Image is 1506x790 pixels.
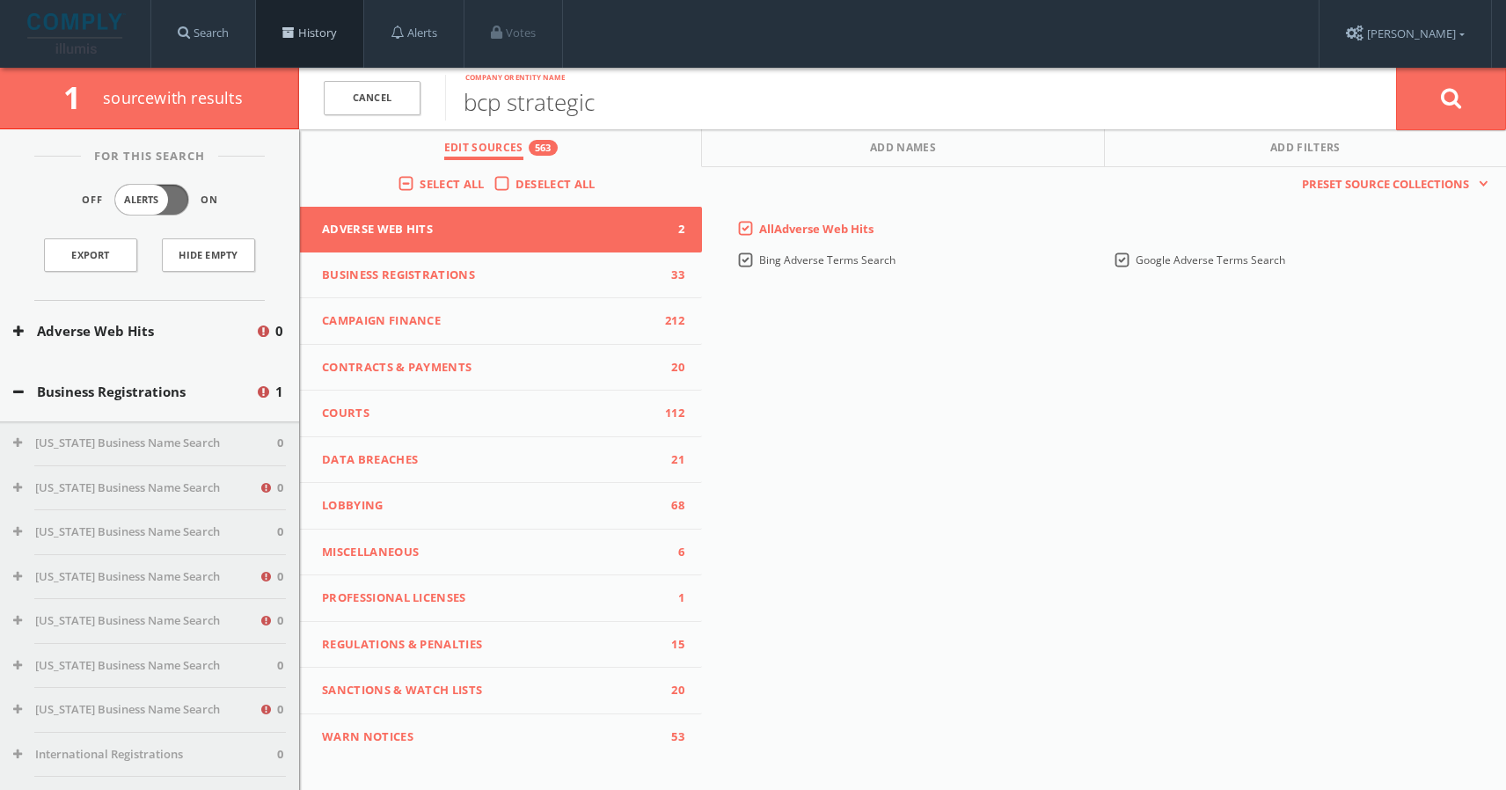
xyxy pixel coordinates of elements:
[658,267,684,284] span: 33
[13,612,259,630] button: [US_STATE] Business Name Search
[13,701,259,719] button: [US_STATE] Business Name Search
[702,129,1104,167] button: Add Names
[275,321,283,341] span: 0
[300,530,702,576] button: Miscellaneous6
[201,193,218,208] span: On
[1136,252,1285,267] span: Google Adverse Terms Search
[277,657,283,675] span: 0
[658,636,684,654] span: 15
[300,207,702,252] button: Adverse Web Hits2
[515,176,596,192] span: Deselect All
[322,728,658,746] span: WARN Notices
[63,77,96,118] span: 1
[322,636,658,654] span: Regulations & Penalties
[277,479,283,497] span: 0
[300,622,702,669] button: Regulations & Penalties15
[322,589,658,607] span: Professional Licenses
[1293,176,1488,194] button: Preset Source Collections
[444,140,523,160] span: Edit Sources
[322,544,658,561] span: Miscellaneous
[658,682,684,699] span: 20
[300,575,702,622] button: Professional Licenses1
[658,451,684,469] span: 21
[44,238,137,272] a: Export
[300,345,702,391] button: Contracts & Payments20
[103,87,243,108] span: source with results
[324,81,420,115] a: Cancel
[759,221,874,237] span: All Adverse Web Hits
[322,359,658,377] span: Contracts & Payments
[300,252,702,299] button: Business Registrations33
[658,312,684,330] span: 212
[82,193,103,208] span: Off
[658,497,684,515] span: 68
[13,523,277,541] button: [US_STATE] Business Name Search
[300,129,702,167] button: Edit Sources563
[13,479,259,497] button: [US_STATE] Business Name Search
[529,140,558,156] div: 563
[658,589,684,607] span: 1
[870,140,936,160] span: Add Names
[13,435,277,452] button: [US_STATE] Business Name Search
[759,252,896,267] span: Bing Adverse Terms Search
[658,544,684,561] span: 6
[277,746,283,764] span: 0
[322,405,658,422] span: Courts
[277,435,283,452] span: 0
[658,359,684,377] span: 20
[300,714,702,760] button: WARN Notices53
[1270,140,1341,160] span: Add Filters
[277,701,283,719] span: 0
[322,221,658,238] span: Adverse Web Hits
[322,451,658,469] span: Data Breaches
[300,391,702,437] button: Courts112
[13,321,255,341] button: Adverse Web Hits
[322,267,658,284] span: Business Registrations
[277,568,283,586] span: 0
[300,437,702,484] button: Data Breaches21
[277,612,283,630] span: 0
[658,405,684,422] span: 112
[13,382,255,402] button: Business Registrations
[658,221,684,238] span: 2
[13,568,259,586] button: [US_STATE] Business Name Search
[277,523,283,541] span: 0
[300,483,702,530] button: Lobbying68
[13,657,277,675] button: [US_STATE] Business Name Search
[13,746,277,764] button: International Registrations
[1293,176,1478,194] span: Preset Source Collections
[162,238,255,272] button: Hide Empty
[81,148,218,165] span: For This Search
[420,176,484,192] span: Select All
[322,682,658,699] span: Sanctions & Watch Lists
[300,298,702,345] button: Campaign Finance212
[1105,129,1506,167] button: Add Filters
[658,728,684,746] span: 53
[300,668,702,714] button: Sanctions & Watch Lists20
[322,312,658,330] span: Campaign Finance
[275,382,283,402] span: 1
[27,13,126,54] img: illumis
[322,497,658,515] span: Lobbying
